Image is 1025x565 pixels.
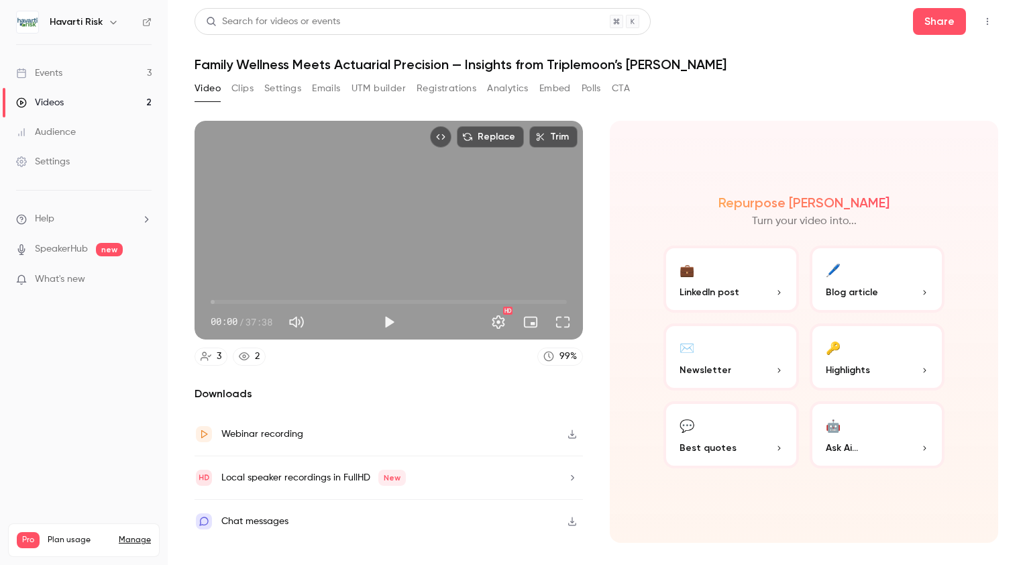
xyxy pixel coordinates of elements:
[96,243,123,256] span: new
[378,470,406,486] span: New
[663,246,799,313] button: 💼LinkedIn post
[549,309,576,336] button: Full screen
[221,426,303,442] div: Webinar recording
[246,315,272,329] span: 37:38
[17,532,40,548] span: Pro
[17,11,38,33] img: Havarti Risk
[826,363,870,377] span: Highlights
[35,212,54,226] span: Help
[283,309,310,336] button: Mute
[221,470,406,486] div: Local speaker recordings in FullHD
[376,309,402,336] button: Play
[810,323,945,391] button: 🔑Highlights
[612,78,630,99] button: CTA
[195,56,998,72] h1: Family Wellness Meets Actuarial Precision — Insights from Triplemoon’s [PERSON_NAME]
[221,513,288,529] div: Chat messages
[810,246,945,313] button: 🖊️Blog article
[680,337,694,358] div: ✉️
[206,15,340,29] div: Search for videos or events
[718,195,889,211] h2: Repurpose [PERSON_NAME]
[539,78,571,99] button: Embed
[487,78,529,99] button: Analytics
[826,337,841,358] div: 🔑
[529,126,578,148] button: Trim
[826,285,878,299] span: Blog article
[195,348,227,366] a: 3
[16,66,62,80] div: Events
[680,363,731,377] span: Newsletter
[680,285,739,299] span: LinkedIn post
[680,415,694,435] div: 💬
[16,96,64,109] div: Videos
[680,441,737,455] span: Best quotes
[417,78,476,99] button: Registrations
[231,78,254,99] button: Clips
[826,441,858,455] span: Ask Ai...
[211,315,237,329] span: 00:00
[16,155,70,168] div: Settings
[517,309,544,336] button: Turn on miniplayer
[35,272,85,287] span: What's new
[211,315,272,329] div: 00:00
[430,126,451,148] button: Embed video
[195,78,221,99] button: Video
[663,401,799,468] button: 💬Best quotes
[217,350,221,364] div: 3
[264,78,301,99] button: Settings
[255,350,260,364] div: 2
[50,15,103,29] h6: Havarti Risk
[810,401,945,468] button: 🤖Ask Ai...
[582,78,601,99] button: Polls
[48,535,111,546] span: Plan usage
[136,274,152,286] iframe: Noticeable Trigger
[239,315,244,329] span: /
[16,212,152,226] li: help-dropdown-opener
[752,213,857,229] p: Turn your video into...
[485,309,512,336] button: Settings
[16,125,76,139] div: Audience
[913,8,966,35] button: Share
[119,535,151,546] a: Manage
[352,78,406,99] button: UTM builder
[503,307,512,315] div: HD
[663,323,799,391] button: ✉️Newsletter
[35,242,88,256] a: SpeakerHub
[977,11,998,32] button: Top Bar Actions
[826,415,841,435] div: 🤖
[680,259,694,280] div: 💼
[457,126,524,148] button: Replace
[195,386,583,402] h2: Downloads
[826,259,841,280] div: 🖊️
[312,78,340,99] button: Emails
[559,350,577,364] div: 99 %
[537,348,583,366] a: 99%
[233,348,266,366] a: 2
